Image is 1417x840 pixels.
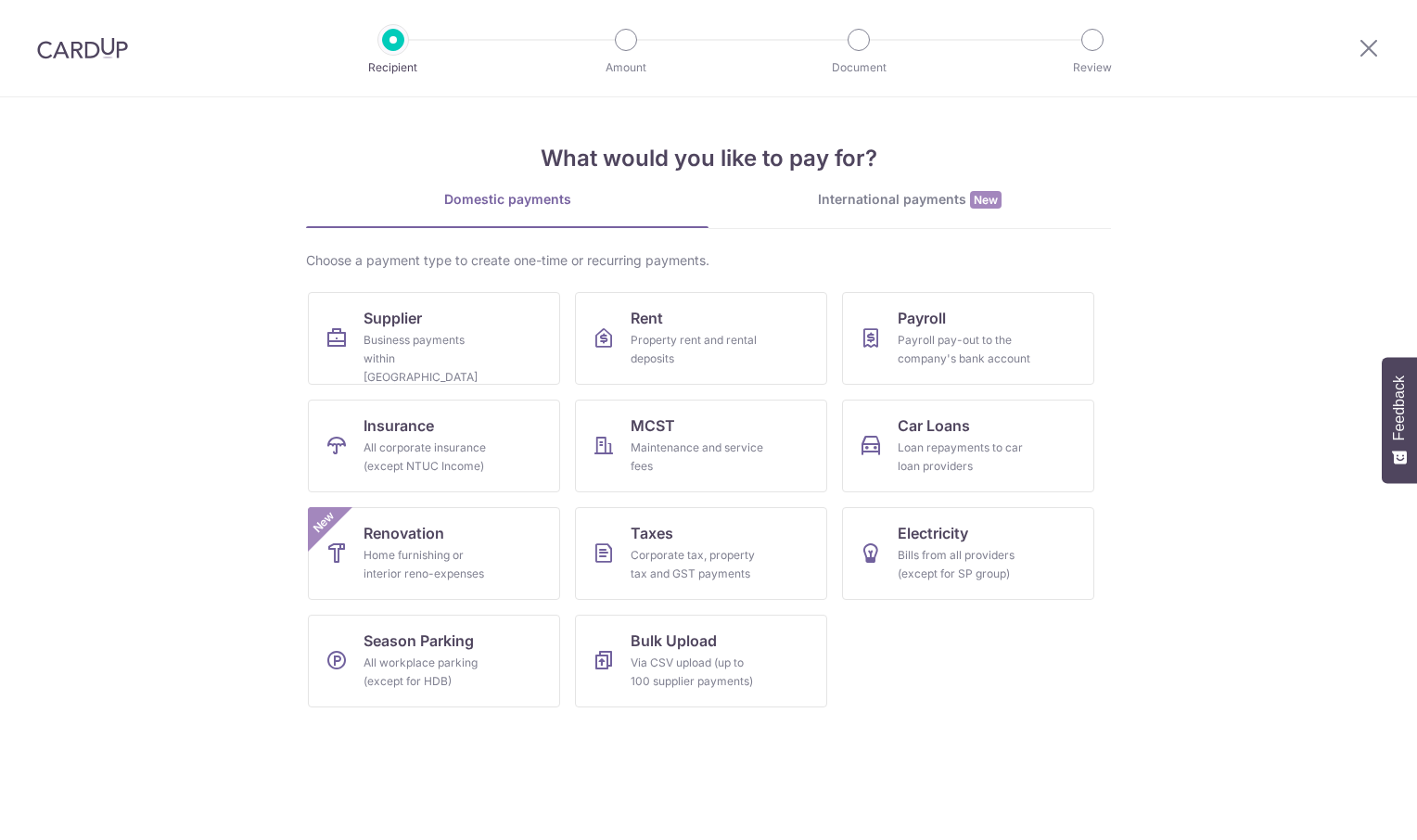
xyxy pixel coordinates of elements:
a: Bulk UploadVia CSV upload (up to 100 supplier payments) [575,615,827,707]
div: Domestic payments [306,190,708,209]
div: Choose a payment type to create one-time or recurring payments. [306,251,1111,270]
div: Business payments within [GEOGRAPHIC_DATA] [364,331,497,387]
a: Car LoansLoan repayments to car loan providers [842,400,1094,492]
div: Corporate tax, property tax and GST payments [631,546,764,583]
a: PayrollPayroll pay-out to the company's bank account [842,292,1094,385]
span: Electricity [898,522,968,544]
p: Recipient [325,58,462,77]
h4: What would you like to pay for? [306,142,1111,175]
iframe: Opens a widget where you can find more information [1298,784,1398,831]
span: Season Parking [364,630,474,652]
div: Bills from all providers (except for SP group) [898,546,1031,583]
a: Season ParkingAll workplace parking (except for HDB) [308,615,560,707]
span: New [970,191,1002,209]
span: Payroll [898,307,946,329]
a: MCSTMaintenance and service fees [575,400,827,492]
div: Via CSV upload (up to 100 supplier payments) [631,654,764,691]
p: Amount [557,58,695,77]
div: International payments [708,190,1111,210]
div: Loan repayments to car loan providers [898,439,1031,476]
div: Maintenance and service fees [631,439,764,476]
span: Taxes [631,522,673,544]
a: ElectricityBills from all providers (except for SP group) [842,507,1094,600]
span: New [309,507,339,538]
div: Home furnishing or interior reno-expenses [364,546,497,583]
div: All workplace parking (except for HDB) [364,654,497,691]
a: TaxesCorporate tax, property tax and GST payments [575,507,827,600]
span: Rent [631,307,663,329]
img: CardUp [37,37,128,59]
p: Document [790,58,927,77]
span: Bulk Upload [631,630,717,652]
div: Payroll pay-out to the company's bank account [898,331,1031,368]
button: Feedback - Show survey [1382,357,1417,483]
a: SupplierBusiness payments within [GEOGRAPHIC_DATA] [308,292,560,385]
a: InsuranceAll corporate insurance (except NTUC Income) [308,400,560,492]
span: Insurance [364,414,434,437]
span: Renovation [364,522,444,544]
div: Property rent and rental deposits [631,331,764,368]
span: Supplier [364,307,422,329]
p: Review [1024,58,1161,77]
span: MCST [631,414,675,437]
div: All corporate insurance (except NTUC Income) [364,439,497,476]
a: RentProperty rent and rental deposits [575,292,827,385]
span: Feedback [1391,375,1408,440]
span: Car Loans [898,414,970,437]
a: RenovationHome furnishing or interior reno-expensesNew [308,507,560,600]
